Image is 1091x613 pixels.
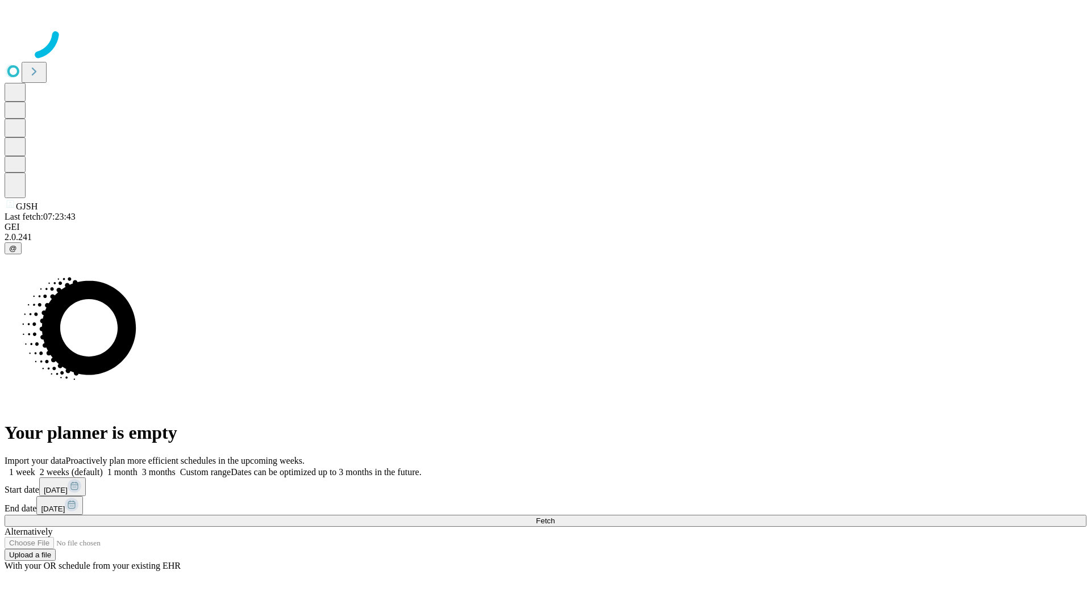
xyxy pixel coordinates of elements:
[536,517,555,525] span: Fetch
[40,467,103,477] span: 2 weeks (default)
[9,467,35,477] span: 1 week
[44,486,68,494] span: [DATE]
[66,456,305,465] span: Proactively plan more efficient schedules in the upcoming weeks.
[16,201,38,211] span: GJSH
[5,422,1086,443] h1: Your planner is empty
[39,477,86,496] button: [DATE]
[36,496,83,515] button: [DATE]
[5,496,1086,515] div: End date
[5,561,181,570] span: With your OR schedule from your existing EHR
[5,456,66,465] span: Import your data
[107,467,138,477] span: 1 month
[5,549,56,561] button: Upload a file
[5,515,1086,527] button: Fetch
[41,505,65,513] span: [DATE]
[5,242,22,254] button: @
[5,477,1086,496] div: Start date
[5,232,1086,242] div: 2.0.241
[231,467,421,477] span: Dates can be optimized up to 3 months in the future.
[142,467,176,477] span: 3 months
[180,467,231,477] span: Custom range
[9,244,17,253] span: @
[5,212,76,221] span: Last fetch: 07:23:43
[5,527,52,536] span: Alternatively
[5,222,1086,232] div: GEI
